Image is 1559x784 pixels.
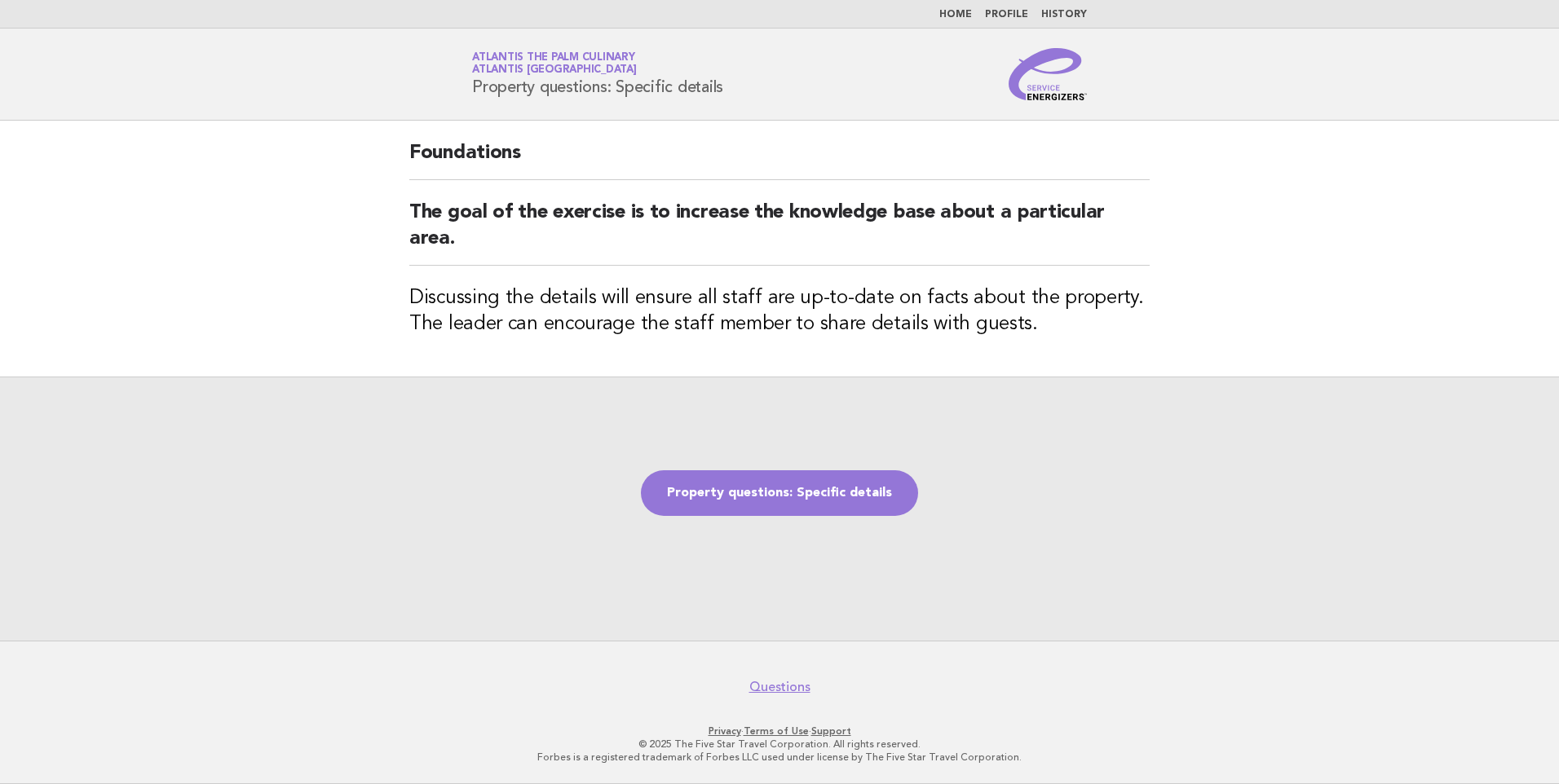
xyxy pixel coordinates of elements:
[744,725,809,737] a: Terms of Use
[409,140,1150,180] h2: Foundations
[472,53,723,95] h1: Property questions: Specific details
[280,725,1279,738] p: · ·
[749,679,810,695] a: Questions
[811,725,851,737] a: Support
[409,200,1150,266] h2: The goal of the exercise is to increase the knowledge base about a particular area.
[280,751,1279,764] p: Forbes is a registered trademark of Forbes LLC used under license by The Five Star Travel Corpora...
[280,738,1279,751] p: © 2025 The Five Star Travel Corporation. All rights reserved.
[939,10,972,20] a: Home
[641,470,918,516] a: Property questions: Specific details
[1009,48,1087,100] img: Service Energizers
[985,10,1028,20] a: Profile
[409,285,1150,337] h3: Discussing the details will ensure all staff are up-to-date on facts about the property. The lead...
[472,65,637,76] span: Atlantis [GEOGRAPHIC_DATA]
[1041,10,1087,20] a: History
[709,725,741,737] a: Privacy
[472,52,637,75] a: Atlantis The Palm CulinaryAtlantis [GEOGRAPHIC_DATA]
